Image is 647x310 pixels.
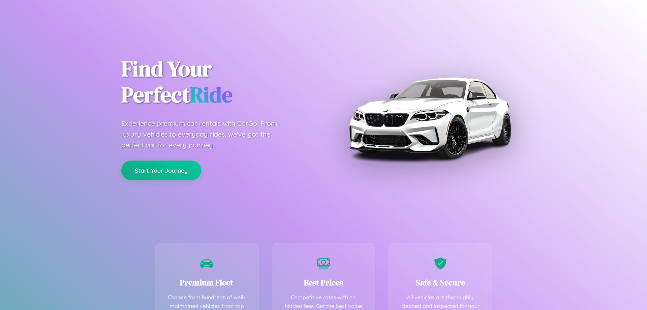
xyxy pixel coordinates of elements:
[282,277,365,288] h3: Best Prices
[121,161,201,180] button: Start Your Journey
[190,80,233,109] span: Ride
[165,277,248,288] h3: Premium Fleet
[121,56,313,108] h1: Find Your Perfect
[345,34,514,202] img: Premium BMW car rental vehicle
[399,277,482,288] h3: Safe & Secure
[121,118,290,150] p: Experience premium car rentals with CarGo. From luxury vehicles to everyday rides, we've got the ...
